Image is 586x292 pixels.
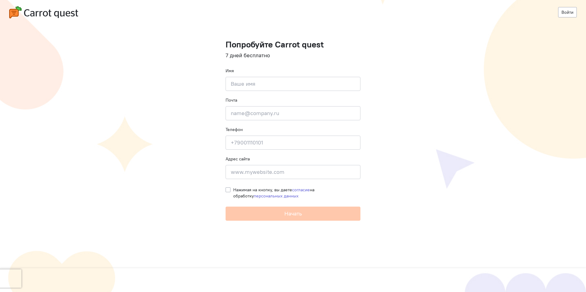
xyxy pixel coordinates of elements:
img: carrot-quest-logo.svg [9,6,78,18]
a: Войти [558,7,577,17]
span: Нажимая на кнопку, вы даете на обработку [233,187,314,199]
input: Ваше имя [226,77,360,91]
label: Имя [226,68,234,74]
input: +79001110101 [226,136,360,150]
span: Начать [284,210,302,217]
label: Адрес сайта [226,156,250,162]
label: Телефон [226,126,243,133]
label: Почта [226,97,237,103]
a: персональных данных [254,193,299,199]
button: Начать [226,207,360,221]
h4: 7 дней бесплатно [226,52,360,58]
h1: Попробуйте Carrot quest [226,40,360,49]
a: согласие [292,187,310,193]
input: www.mywebsite.com [226,165,360,179]
input: name@company.ru [226,106,360,120]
